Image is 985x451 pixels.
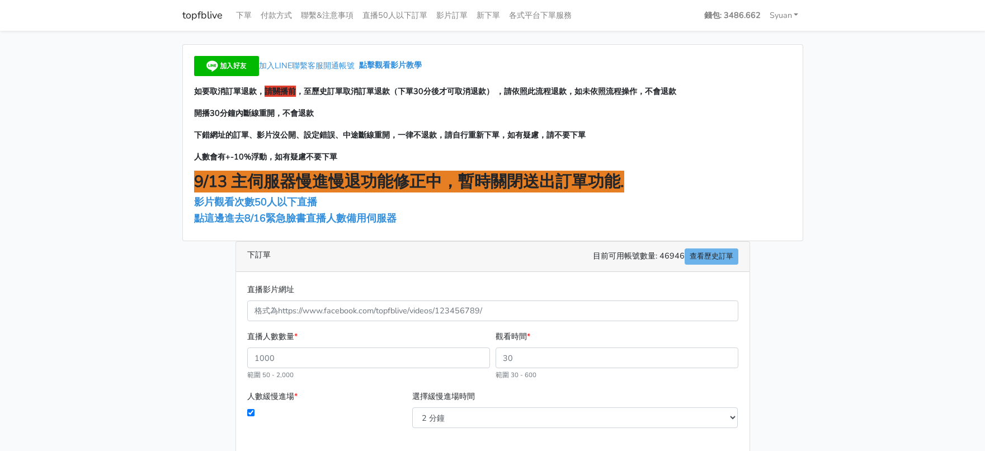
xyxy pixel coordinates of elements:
a: 付款方式 [256,4,296,26]
a: 各式平台下單服務 [505,4,576,26]
input: 1000 [247,347,490,368]
a: 影片觀看次數 [194,195,255,209]
img: 加入好友 [194,56,259,76]
small: 範圍 50 - 2,000 [247,370,294,379]
input: 格式為https://www.facebook.com/topfblive/videos/123456789/ [247,300,738,321]
a: 查看歷史訂單 [685,248,738,265]
label: 直播影片網址 [247,283,294,296]
a: topfblive [182,4,223,26]
input: 30 [496,347,738,368]
label: 選擇緩慢進場時間 [412,390,475,403]
a: 新下單 [472,4,505,26]
span: 開播30分鐘內斷線重開，不會退款 [194,107,314,119]
a: 下單 [232,4,256,26]
span: 加入LINE聯繫客服開通帳號 [259,60,355,71]
a: 加入LINE聯繫客服開通帳號 [194,60,359,71]
span: 請關播前 [265,86,296,97]
a: 錢包: 3486.662 [700,4,765,26]
a: 50人以下直播 [255,195,320,209]
small: 範圍 30 - 600 [496,370,536,379]
a: 點擊觀看影片教學 [359,60,422,71]
span: ，至歷史訂單取消訂單退款（下單30分後才可取消退款） ，請依照此流程退款，如未依照流程操作，不會退款 [296,86,676,97]
label: 直播人數數量 [247,330,298,343]
span: 如要取消訂單退款， [194,86,265,97]
strong: 錢包: 3486.662 [704,10,761,21]
a: 點這邊進去8/16緊急臉書直播人數備用伺服器 [194,212,397,225]
label: 人數緩慢進場 [247,390,298,403]
span: 人數會有+-10%浮動，如有疑慮不要下單 [194,151,337,162]
a: 直播50人以下訂單 [358,4,432,26]
a: 聯繫&注意事項 [296,4,358,26]
span: 50人以下直播 [255,195,317,209]
label: 觀看時間 [496,330,530,343]
a: Syuan [765,4,803,26]
a: 影片訂單 [432,4,472,26]
span: 下錯網址的訂單、影片沒公開、設定錯誤、中途斷線重開，一律不退款，請自行重新下單，如有疑慮，請不要下單 [194,129,586,140]
div: 下訂單 [236,242,750,272]
span: 目前可用帳號數量: 46946 [593,248,738,265]
span: 9/13 主伺服器慢進慢退功能修正中，暫時關閉送出訂單功能. [194,171,624,192]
